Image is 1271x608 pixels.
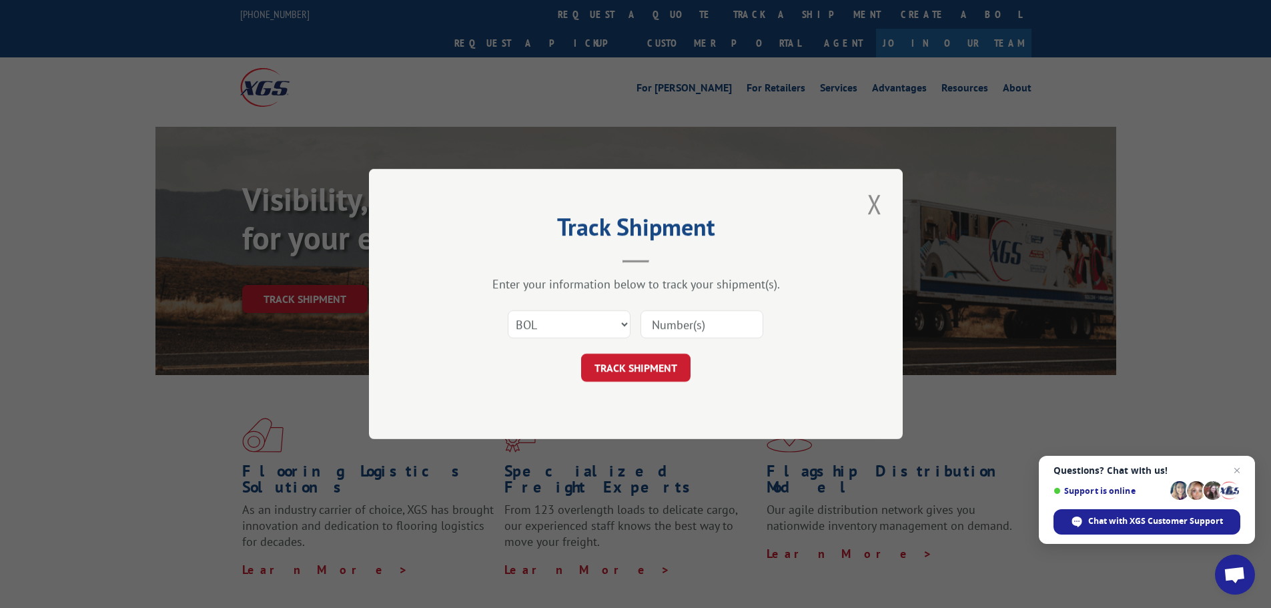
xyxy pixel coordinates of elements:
div: Enter your information below to track your shipment(s). [436,276,836,292]
span: Questions? Chat with us! [1053,465,1240,476]
button: TRACK SHIPMENT [581,354,691,382]
span: Support is online [1053,486,1166,496]
a: Open chat [1215,555,1255,595]
span: Chat with XGS Customer Support [1088,515,1223,527]
span: Chat with XGS Customer Support [1053,509,1240,535]
h2: Track Shipment [436,218,836,243]
button: Close modal [863,186,886,222]
input: Number(s) [641,310,763,338]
